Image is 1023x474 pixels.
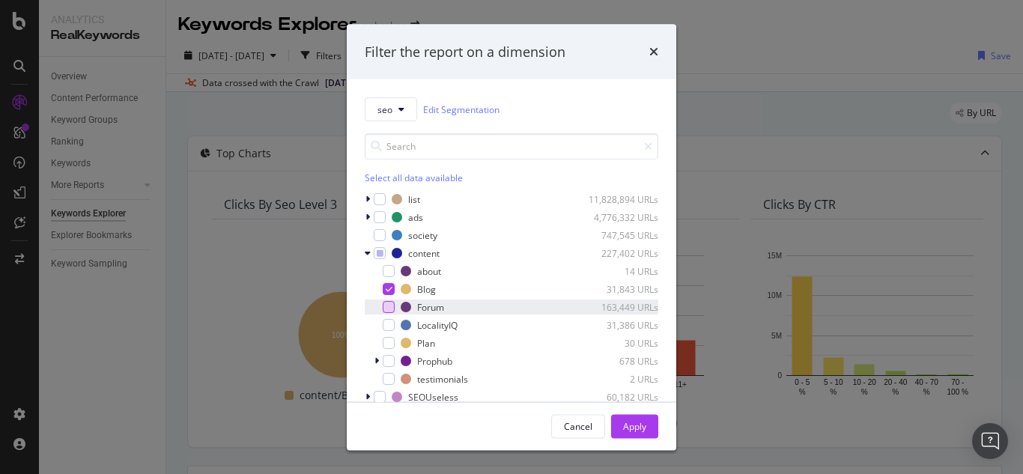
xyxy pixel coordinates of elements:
div: Forum [417,300,444,313]
div: Cancel [564,419,592,432]
div: 11,828,894 URLs [585,192,658,205]
div: society [408,228,437,241]
div: 14 URLs [585,264,658,277]
div: Plan [417,336,435,349]
div: about [417,264,441,277]
div: 227,402 URLs [585,246,658,259]
div: 31,843 URLs [585,282,658,295]
div: LocalityIQ [417,318,458,331]
div: 30 URLs [585,336,658,349]
div: Select all data available [365,171,658,184]
div: Open Intercom Messenger [972,423,1008,459]
div: Prophub [417,354,452,367]
div: Apply [623,419,646,432]
div: content [408,246,440,259]
div: list [408,192,420,205]
div: times [649,42,658,61]
input: Search [365,133,658,159]
div: SEOUseless [408,390,458,403]
button: Apply [611,414,658,438]
div: 4,776,332 URLs [585,210,658,223]
a: Edit Segmentation [423,101,500,117]
button: seo [365,97,417,121]
div: 31,386 URLs [585,318,658,331]
div: modal [347,24,676,450]
div: 678 URLs [585,354,658,367]
div: ads [408,210,423,223]
div: 163,449 URLs [585,300,658,313]
div: 747,545 URLs [585,228,658,241]
span: seo [377,103,392,115]
div: 60,182 URLs [585,390,658,403]
div: Blog [417,282,436,295]
div: testimonials [417,372,468,385]
div: 2 URLs [585,372,658,385]
div: Filter the report on a dimension [365,42,565,61]
button: Cancel [551,414,605,438]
